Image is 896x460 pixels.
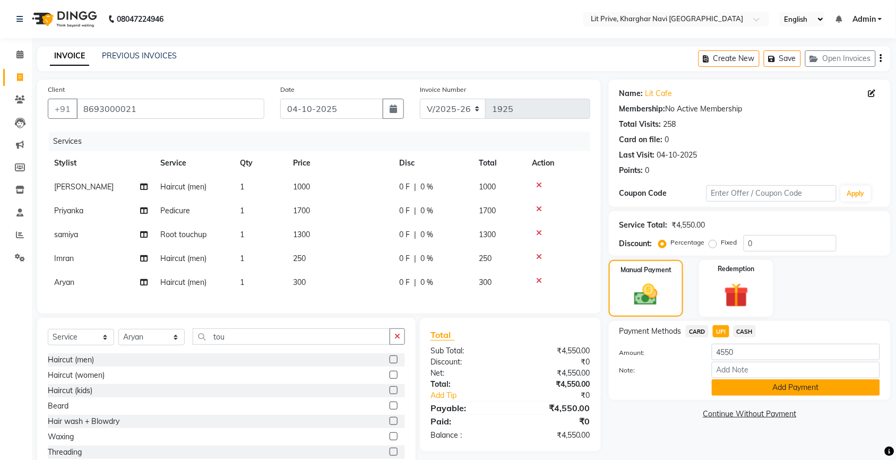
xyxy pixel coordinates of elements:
[619,165,643,176] div: Points:
[27,4,100,34] img: logo
[54,182,114,192] span: [PERSON_NAME]
[48,99,77,119] button: +91
[234,151,287,175] th: Qty
[414,205,416,216] span: |
[160,182,206,192] span: Haircut (men)
[154,151,234,175] th: Service
[420,85,466,94] label: Invoice Number
[54,254,74,263] span: Imran
[102,51,177,60] a: PREVIOUS INVOICES
[54,230,78,239] span: samiya
[430,329,455,341] span: Total
[420,205,433,216] span: 0 %
[423,415,511,428] div: Paid:
[48,416,119,427] div: Hair wash + Blowdry
[611,366,704,375] label: Note:
[160,254,206,263] span: Haircut (men)
[293,206,310,215] span: 1700
[193,328,390,345] input: Search or Scan
[619,88,643,99] div: Name:
[48,85,65,94] label: Client
[280,85,295,94] label: Date
[54,206,83,215] span: Priyanka
[287,151,393,175] th: Price
[50,47,89,66] a: INVOICE
[611,409,889,420] a: Continue Without Payment
[619,238,652,249] div: Discount:
[734,325,756,337] span: CASH
[721,238,737,247] label: Fixed
[510,430,598,441] div: ₹4,550.00
[686,325,709,337] span: CARD
[707,185,837,202] input: Enter Offer / Coupon Code
[420,253,433,264] span: 0 %
[393,151,472,175] th: Disc
[399,181,410,193] span: 0 F
[525,151,590,175] th: Action
[293,277,306,287] span: 300
[712,379,880,396] button: Add Payment
[414,277,416,288] span: |
[619,188,707,199] div: Coupon Code
[160,230,206,239] span: Root touchup
[48,151,154,175] th: Stylist
[423,390,525,401] a: Add Tip
[54,277,74,287] span: Aryan
[672,220,705,231] div: ₹4,550.00
[420,277,433,288] span: 0 %
[627,281,665,308] img: _cash.svg
[619,103,666,115] div: Membership:
[619,134,663,145] div: Card on file:
[805,50,876,67] button: Open Invoices
[48,401,68,412] div: Beard
[420,229,433,240] span: 0 %
[48,431,74,442] div: Waxing
[619,119,661,130] div: Total Visits:
[48,370,105,381] div: Haircut (women)
[645,165,650,176] div: 0
[510,379,598,390] div: ₹4,550.00
[619,220,668,231] div: Service Total:
[619,150,655,161] div: Last Visit:
[423,357,511,368] div: Discount:
[160,206,190,215] span: Pedicure
[852,14,876,25] span: Admin
[399,205,410,216] span: 0 F
[764,50,801,67] button: Save
[240,182,244,192] span: 1
[423,379,511,390] div: Total:
[712,344,880,360] input: Amount
[621,265,671,275] label: Manual Payment
[414,229,416,240] span: |
[160,277,206,287] span: Haircut (men)
[49,132,598,151] div: Services
[717,280,756,310] img: _gift.svg
[699,50,760,67] button: Create New
[399,253,410,264] span: 0 F
[510,345,598,357] div: ₹4,550.00
[479,277,492,287] span: 300
[399,277,410,288] span: 0 F
[76,99,264,119] input: Search by Name/Mobile/Email/Code
[48,354,94,366] div: Haircut (men)
[645,88,673,99] a: Lit Cafe
[841,186,871,202] button: Apply
[414,181,416,193] span: |
[479,206,496,215] span: 1700
[240,254,244,263] span: 1
[48,447,82,458] div: Threading
[48,385,92,396] div: Haircut (kids)
[472,151,525,175] th: Total
[240,206,244,215] span: 1
[713,325,729,337] span: UPI
[423,430,511,441] div: Balance :
[293,230,310,239] span: 1300
[240,230,244,239] span: 1
[414,253,416,264] span: |
[479,230,496,239] span: 1300
[712,362,880,378] input: Add Note
[240,277,244,287] span: 1
[718,264,755,274] label: Redemption
[525,390,598,401] div: ₹0
[510,402,598,414] div: ₹4,550.00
